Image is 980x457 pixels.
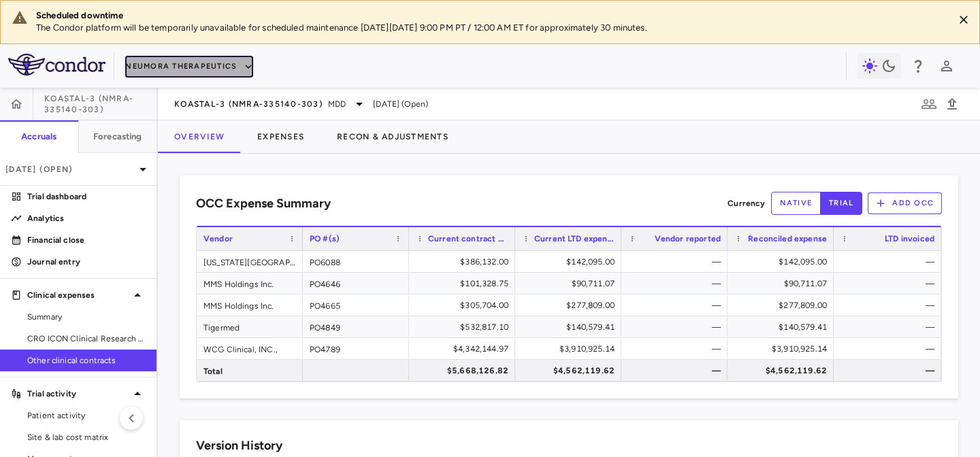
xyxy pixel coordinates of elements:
[93,131,142,143] h6: Forecasting
[534,234,615,243] span: Current LTD expensed
[820,192,862,215] button: trial
[44,93,157,115] span: KOASTAL-3 (NMRA-335140-303)
[527,338,615,360] div: $3,910,925.14
[868,192,942,214] button: Add OCC
[527,273,615,294] div: $90,711.07
[728,197,765,209] p: Currency
[740,294,827,316] div: $277,809.00
[203,234,233,243] span: Vendor
[634,338,721,360] div: —
[125,56,253,78] button: Neumora Therapeutics
[846,251,934,273] div: —
[197,294,303,316] div: MMS Holdings Inc.
[27,234,146,246] p: Financial close
[241,120,321,153] button: Expenses
[197,360,303,381] div: Total
[373,98,428,110] span: [DATE] (Open)
[303,338,409,359] div: PO4789
[27,354,146,367] span: Other clinical contracts
[27,289,129,301] p: Clinical expenses
[303,316,409,337] div: PO4849
[27,311,146,323] span: Summary
[303,294,409,316] div: PO4665
[158,120,241,153] button: Overview
[197,338,303,359] div: WCG Clinical, INC.,
[846,316,934,338] div: —
[5,163,135,175] p: [DATE] (Open)
[421,273,508,294] div: $101,328.75
[421,338,508,360] div: $4,342,144.97
[527,294,615,316] div: $277,809.00
[748,234,827,243] span: Reconciled expense
[174,99,323,109] span: KOASTAL-3 (NMRA-335140-303)
[197,273,303,294] div: MMS Holdings Inc.
[27,431,146,443] span: Site & lab cost matrix
[196,194,331,213] h6: OCC Expense Summary
[310,234,340,243] span: PO #(s)
[634,251,721,273] div: —
[634,294,721,316] div: —
[27,256,146,268] p: Journal entry
[197,316,303,337] div: Tigermed
[846,294,934,316] div: —
[527,251,615,273] div: $142,095.00
[740,251,827,273] div: $142,095.00
[196,437,282,455] h6: Version History
[27,333,146,345] span: CRO ICON Clinical Research Limited
[36,10,943,22] div: Scheduled downtime
[740,338,827,360] div: $3,910,925.14
[321,120,465,153] button: Recon & Adjustments
[740,360,827,382] div: $4,562,119.62
[846,360,934,382] div: —
[428,234,508,243] span: Current contract value
[27,190,146,203] p: Trial dashboard
[303,273,409,294] div: PO4646
[421,316,508,338] div: $532,817.10
[421,251,508,273] div: $386,132.00
[527,316,615,338] div: $140,579.41
[846,273,934,294] div: —
[21,131,56,143] h6: Accruals
[771,192,821,215] button: native
[953,10,974,30] button: Close
[328,98,346,110] span: MDD
[634,273,721,294] div: —
[197,251,303,272] div: [US_STATE][GEOGRAPHIC_DATA]
[740,316,827,338] div: $140,579.41
[27,388,129,400] p: Trial activity
[885,234,934,243] span: LTD invoiced
[634,316,721,338] div: —
[27,212,146,224] p: Analytics
[421,360,508,382] div: $5,668,126.82
[36,22,943,34] p: The Condor platform will be temporarily unavailable for scheduled maintenance [DATE][DATE] 9:00 P...
[303,251,409,272] div: PO6088
[740,273,827,294] div: $90,711.07
[421,294,508,316] div: $305,704.00
[846,338,934,360] div: —
[655,234,721,243] span: Vendor reported
[527,360,615,382] div: $4,562,119.62
[27,409,146,422] span: Patient activity
[634,360,721,382] div: —
[8,54,105,75] img: logo-full-SnFGN8VE.png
